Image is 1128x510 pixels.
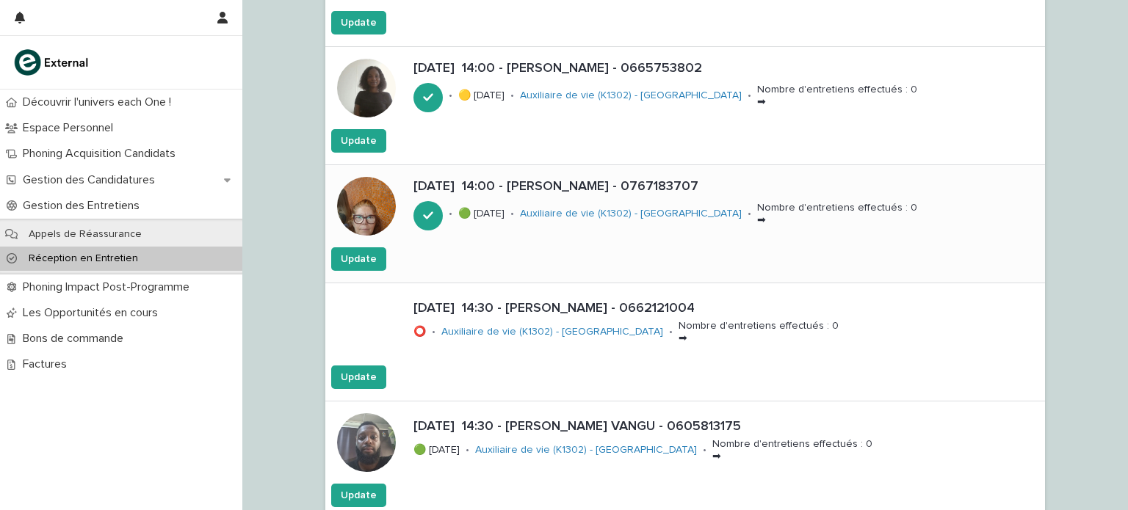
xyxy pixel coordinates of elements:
[17,147,187,161] p: Phoning Acquisition Candidats
[449,90,452,102] p: •
[17,252,150,265] p: Réception en Entretien
[341,15,377,30] span: Update
[341,134,377,148] span: Update
[475,444,697,456] a: Auxiliaire de vie (K1302) - [GEOGRAPHIC_DATA]
[17,228,153,241] p: Appels de Réassurance
[17,306,170,320] p: Les Opportunités en cours
[413,179,1039,195] p: [DATE] 14:00 - [PERSON_NAME] - 0767183707
[703,444,706,456] p: •
[331,247,386,271] button: Update
[413,419,1039,435] p: [DATE] 14:30 - [PERSON_NAME] VANGU - 0605813175
[17,332,135,346] p: Bons de commande
[325,165,1045,283] a: [DATE] 14:00 - [PERSON_NAME] - 0767183707•🟢 [DATE]•Auxiliaire de vie (K1302) - [GEOGRAPHIC_DATA] ...
[510,90,514,102] p: •
[331,365,386,389] button: Update
[748,90,751,102] p: •
[341,488,377,503] span: Update
[520,208,742,220] a: Auxiliaire de vie (K1302) - [GEOGRAPHIC_DATA]
[331,129,386,153] button: Update
[12,48,93,77] img: bc51vvfgR2QLHU84CWIQ
[325,283,1045,401] a: [DATE] 14:30 - [PERSON_NAME] - 0662121004⭕•Auxiliaire de vie (K1302) - [GEOGRAPHIC_DATA] •Nombre ...
[331,11,386,34] button: Update
[520,90,742,102] a: Auxiliaire de vie (K1302) - [GEOGRAPHIC_DATA]
[441,326,663,338] a: Auxiliaire de vie (K1302) - [GEOGRAPHIC_DATA]
[413,301,1039,317] p: [DATE] 14:30 - [PERSON_NAME] - 0662121004
[669,326,673,338] p: •
[413,326,426,338] p: ⭕
[757,202,917,227] p: Nombre d'entretiens effectués : 0 ➡
[17,280,201,294] p: Phoning Impact Post-Programme
[449,208,452,220] p: •
[17,357,79,371] p: Factures
[413,61,1039,77] p: [DATE] 14:00 - [PERSON_NAME] - 0665753802
[341,252,377,266] span: Update
[679,320,839,345] p: Nombre d'entretiens effectués : 0 ➡
[748,208,751,220] p: •
[17,121,125,135] p: Espace Personnel
[432,326,435,338] p: •
[331,484,386,507] button: Update
[458,90,505,102] p: 🟡 [DATE]
[17,173,167,187] p: Gestion des Candidatures
[17,199,151,213] p: Gestion des Entretiens
[341,370,377,385] span: Update
[712,438,872,463] p: Nombre d'entretiens effectués : 0 ➡
[757,84,917,109] p: Nombre d'entretiens effectués : 0 ➡
[325,47,1045,165] a: [DATE] 14:00 - [PERSON_NAME] - 0665753802•🟡 [DATE]•Auxiliaire de vie (K1302) - [GEOGRAPHIC_DATA] ...
[466,444,469,456] p: •
[458,208,505,220] p: 🟢 [DATE]
[510,208,514,220] p: •
[413,444,460,456] p: 🟢 [DATE]
[17,95,183,109] p: Découvrir l'univers each One !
